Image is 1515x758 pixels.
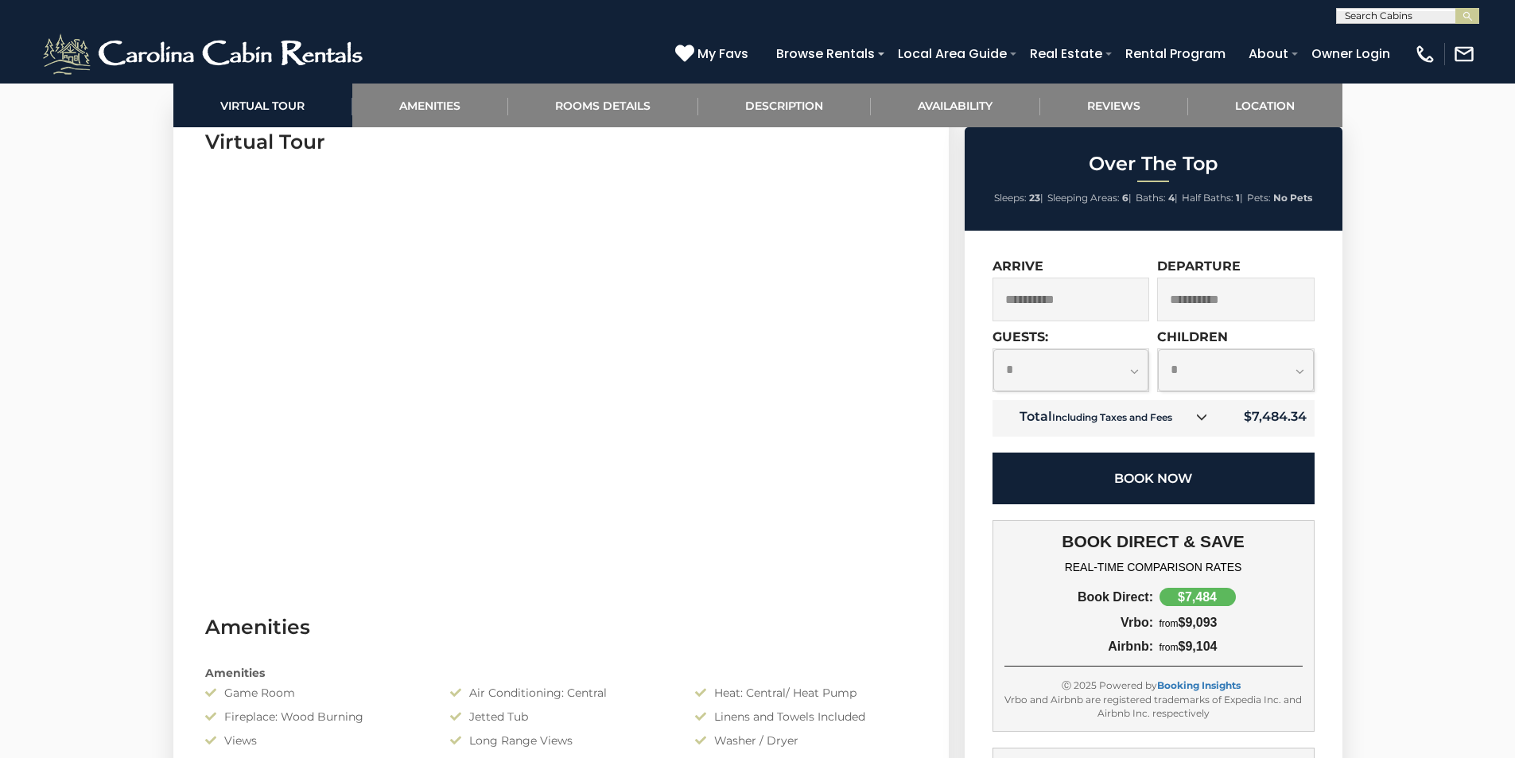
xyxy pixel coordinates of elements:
[1004,590,1154,604] div: Book Direct:
[193,665,929,681] div: Amenities
[1188,84,1342,127] a: Location
[40,30,370,78] img: White-1-2.png
[1182,188,1243,208] li: |
[1029,192,1040,204] strong: 23
[438,709,683,725] div: Jetted Tub
[1153,616,1303,630] div: $9,093
[1157,258,1241,274] label: Departure
[438,685,683,701] div: Air Conditioning: Central
[1136,192,1166,204] span: Baths:
[205,128,917,156] h3: Virtual Tour
[1160,642,1179,653] span: from
[890,40,1015,68] a: Local Area Guide
[1453,43,1475,65] img: mail-regular-white.png
[1004,532,1303,551] h3: BOOK DIRECT & SAVE
[193,685,438,701] div: Game Room
[697,44,748,64] span: My Favs
[1160,618,1179,629] span: from
[969,154,1338,174] h2: Over The Top
[1247,192,1271,204] span: Pets:
[1004,693,1303,720] div: Vrbo and Airbnb are registered trademarks of Expedia Inc. and Airbnb Inc. respectively
[1052,411,1172,423] small: Including Taxes and Fees
[173,84,352,127] a: Virtual Tour
[1022,40,1110,68] a: Real Estate
[1004,639,1154,654] div: Airbnb:
[675,44,752,64] a: My Favs
[871,84,1040,127] a: Availability
[1157,679,1241,691] a: Booking Insights
[193,709,438,725] div: Fireplace: Wood Burning
[1153,639,1303,654] div: $9,104
[1414,43,1436,65] img: phone-regular-white.png
[1157,329,1228,344] label: Children
[993,329,1048,344] label: Guests:
[352,84,508,127] a: Amenities
[438,733,683,748] div: Long Range Views
[1004,678,1303,692] div: Ⓒ 2025 Powered by
[1040,84,1188,127] a: Reviews
[205,613,917,641] h3: Amenities
[993,258,1043,274] label: Arrive
[1047,188,1132,208] li: |
[683,733,928,748] div: Washer / Dryer
[1136,188,1178,208] li: |
[1182,192,1233,204] span: Half Baths:
[508,84,698,127] a: Rooms Details
[683,685,928,701] div: Heat: Central/ Heat Pump
[1220,400,1315,437] td: $7,484.34
[698,84,871,127] a: Description
[1168,192,1175,204] strong: 4
[993,400,1220,437] td: Total
[994,192,1027,204] span: Sleeps:
[993,453,1315,504] button: Book Now
[1122,192,1128,204] strong: 6
[1241,40,1296,68] a: About
[768,40,883,68] a: Browse Rentals
[1117,40,1233,68] a: Rental Program
[683,709,928,725] div: Linens and Towels Included
[994,188,1043,208] li: |
[1004,616,1154,630] div: Vrbo:
[1303,40,1398,68] a: Owner Login
[1236,192,1240,204] strong: 1
[1273,192,1312,204] strong: No Pets
[1004,561,1303,573] h4: REAL-TIME COMPARISON RATES
[1160,588,1236,606] div: $7,484
[193,733,438,748] div: Views
[1047,192,1120,204] span: Sleeping Areas:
